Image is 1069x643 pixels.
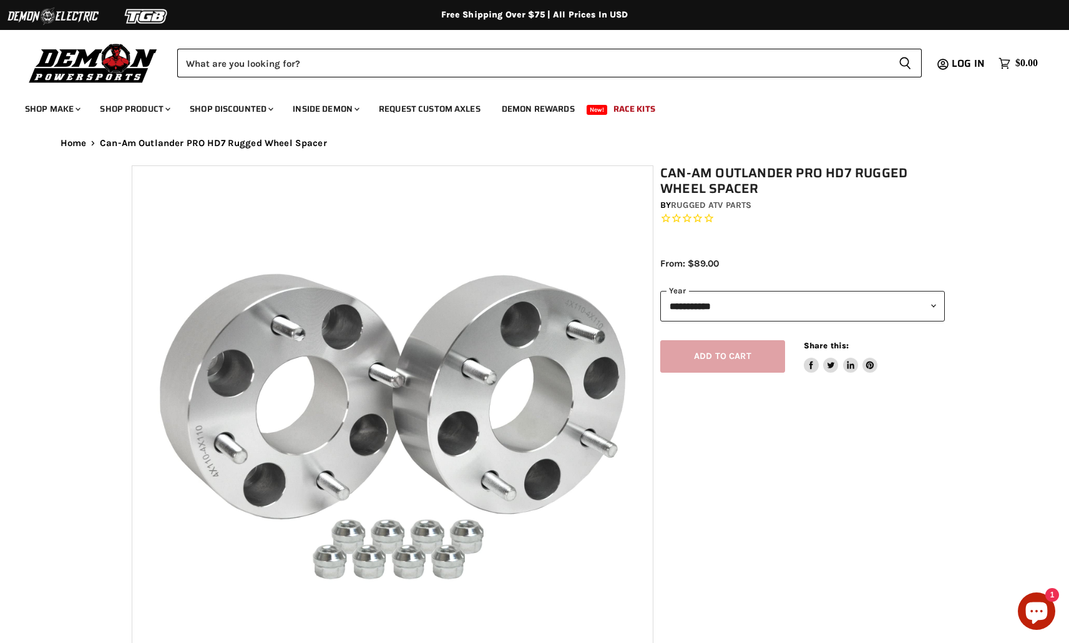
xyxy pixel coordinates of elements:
h1: Can-Am Outlander PRO HD7 Rugged Wheel Spacer [660,165,945,197]
div: Free Shipping Over $75 | All Prices In USD [36,9,1034,21]
span: New! [587,105,608,115]
button: Search [889,49,922,77]
a: Race Kits [604,96,665,122]
a: Request Custom Axles [369,96,490,122]
a: Inside Demon [283,96,367,122]
a: Log in [946,58,992,69]
img: Demon Powersports [25,41,162,85]
a: Home [61,138,87,149]
aside: Share this: [804,340,878,373]
span: Share this: [804,341,849,350]
a: Shop Discounted [180,96,281,122]
img: Demon Electric Logo 2 [6,4,100,28]
inbox-online-store-chat: Shopify online store chat [1014,592,1059,633]
input: Search [177,49,889,77]
a: Rugged ATV Parts [671,200,751,210]
a: Demon Rewards [492,96,584,122]
select: year [660,291,945,321]
span: $0.00 [1015,57,1038,69]
span: From: $89.00 [660,258,719,269]
span: Rated 0.0 out of 5 stars 0 reviews [660,212,945,225]
form: Product [177,49,922,77]
div: by [660,199,945,212]
ul: Main menu [16,91,1035,122]
img: TGB Logo 2 [100,4,193,28]
a: Shop Product [90,96,178,122]
span: Can-Am Outlander PRO HD7 Rugged Wheel Spacer [100,138,327,149]
a: Shop Make [16,96,88,122]
nav: Breadcrumbs [36,138,1034,149]
span: Log in [952,56,985,71]
a: $0.00 [992,54,1044,72]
